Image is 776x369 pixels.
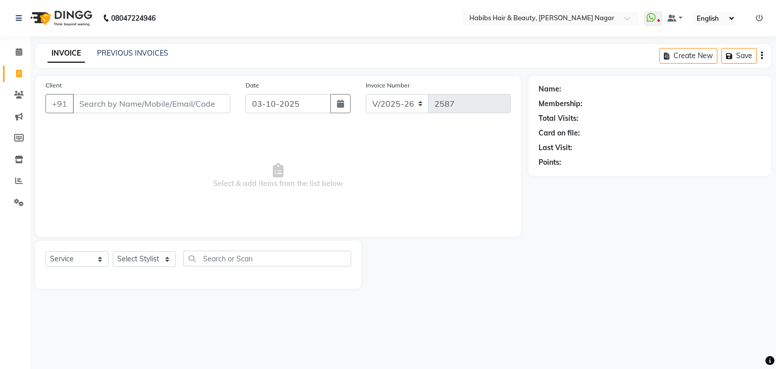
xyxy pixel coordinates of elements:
div: Last Visit: [539,143,572,153]
span: Select & add items from the list below [45,125,511,226]
label: Invoice Number [366,81,410,90]
input: Search by Name/Mobile/Email/Code [73,94,230,113]
button: Create New [659,48,717,64]
a: PREVIOUS INVOICES [97,49,168,58]
button: +91 [45,94,74,113]
a: INVOICE [47,44,85,63]
div: Total Visits: [539,113,578,124]
button: Save [721,48,757,64]
label: Client [45,81,62,90]
b: 08047224946 [111,4,156,32]
div: Points: [539,157,561,168]
div: Membership: [539,99,583,109]
div: Name: [539,84,561,95]
input: Search or Scan [183,251,351,266]
img: logo [26,4,95,32]
div: Card on file: [539,128,580,139]
label: Date [246,81,259,90]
